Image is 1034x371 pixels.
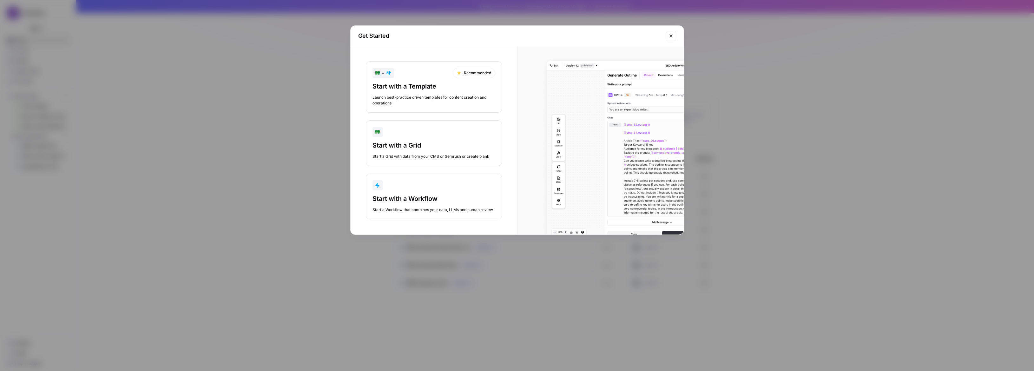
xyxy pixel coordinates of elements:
[372,95,495,106] div: Launch best-practice driven templates for content creation and operations
[372,194,495,203] div: Start with a Workflow
[358,31,662,40] h2: Get Started
[366,174,502,219] button: Start with a WorkflowStart a Workflow that combines your data, LLMs and human review
[366,120,502,166] button: Start with a GridStart a Grid with data from your CMS or Semrush or create blank
[375,69,391,77] div: +
[453,68,495,78] div: Recommended
[372,154,495,159] div: Start a Grid with data from your CMS or Semrush or create blank
[372,141,495,150] div: Start with a Grid
[372,207,495,213] div: Start a Workflow that combines your data, LLMs and human review
[366,61,502,113] button: +RecommendedStart with a TemplateLaunch best-practice driven templates for content creation and o...
[372,82,495,91] div: Start with a Template
[666,31,676,41] button: Close modal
